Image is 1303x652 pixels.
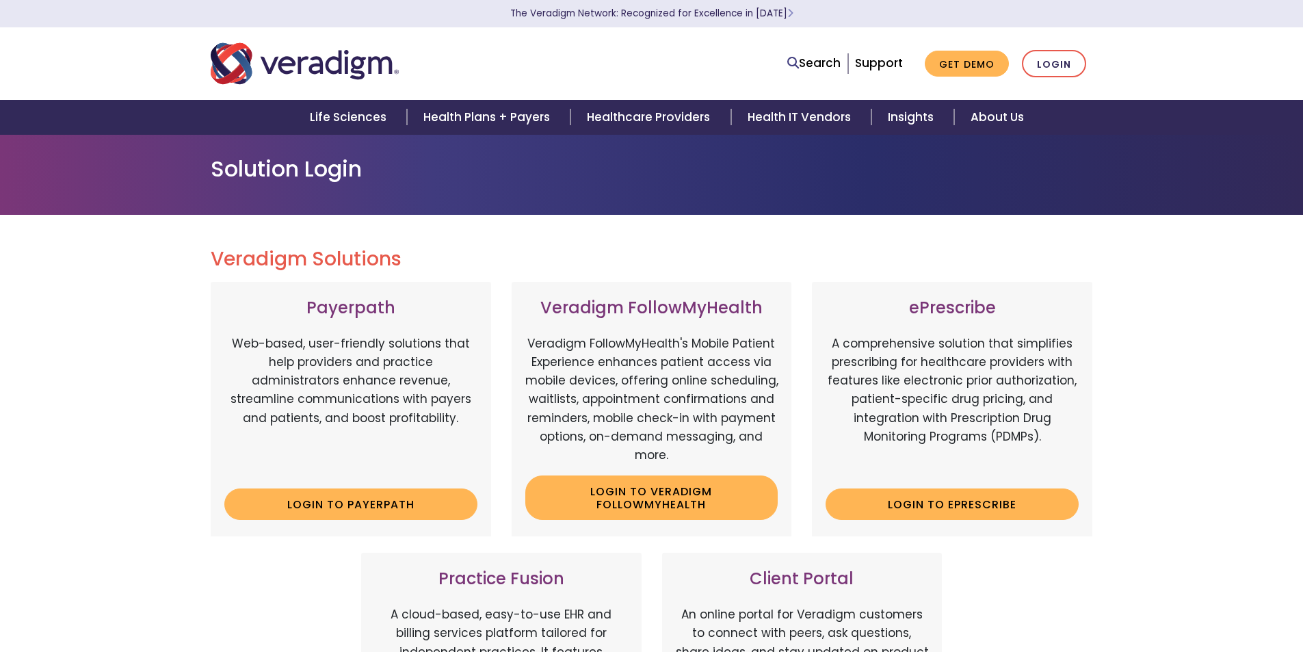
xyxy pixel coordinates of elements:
a: Login to ePrescribe [826,488,1079,520]
a: Login [1022,50,1086,78]
img: Veradigm logo [211,41,399,86]
p: Veradigm FollowMyHealth's Mobile Patient Experience enhances patient access via mobile devices, o... [525,335,778,465]
a: The Veradigm Network: Recognized for Excellence in [DATE]Learn More [510,7,793,20]
a: About Us [954,100,1040,135]
a: Insights [871,100,954,135]
a: Login to Veradigm FollowMyHealth [525,475,778,520]
h3: Veradigm FollowMyHealth [525,298,778,318]
span: Learn More [787,7,793,20]
h1: Solution Login [211,156,1093,182]
a: Health IT Vendors [731,100,871,135]
a: Search [787,54,841,73]
p: A comprehensive solution that simplifies prescribing for healthcare providers with features like ... [826,335,1079,478]
a: Get Demo [925,51,1009,77]
h3: Practice Fusion [375,569,628,589]
a: Login to Payerpath [224,488,477,520]
h2: Veradigm Solutions [211,248,1093,271]
a: Health Plans + Payers [407,100,570,135]
a: Life Sciences [293,100,407,135]
a: Healthcare Providers [570,100,731,135]
h3: Payerpath [224,298,477,318]
h3: ePrescribe [826,298,1079,318]
a: Support [855,55,903,71]
h3: Client Portal [676,569,929,589]
p: Web-based, user-friendly solutions that help providers and practice administrators enhance revenu... [224,335,477,478]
